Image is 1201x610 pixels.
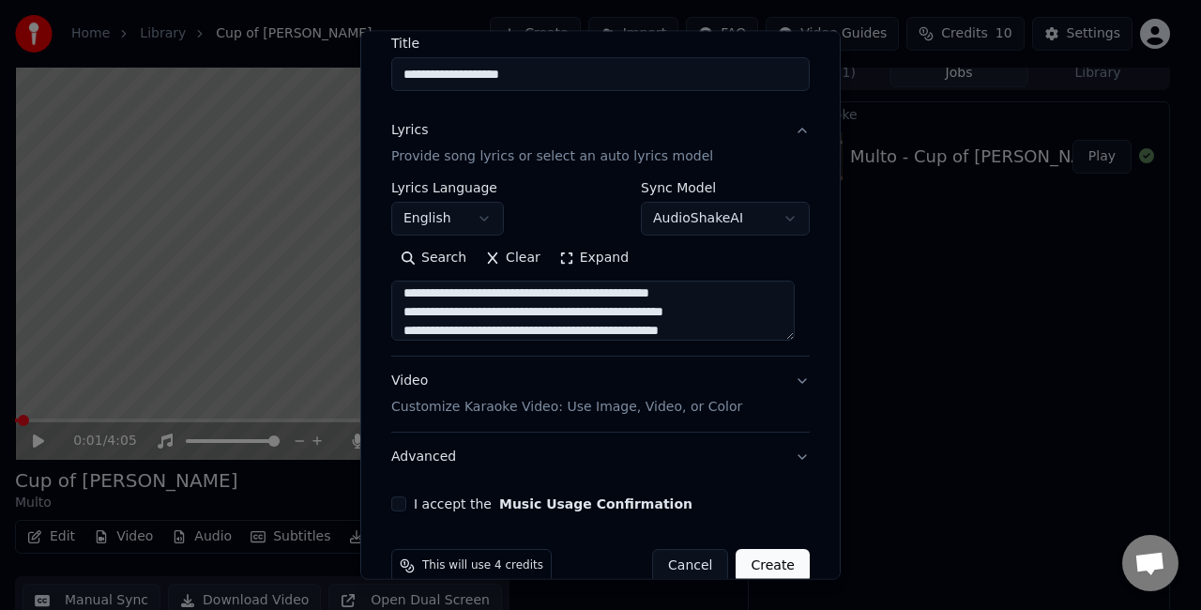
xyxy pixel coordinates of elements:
span: This will use 4 credits [422,558,543,573]
button: Search [391,243,476,273]
label: I accept the [414,497,692,511]
label: Title [391,38,810,51]
div: Video [391,372,742,417]
label: Sync Model [641,181,810,194]
button: LyricsProvide song lyrics or select an auto lyrics model [391,107,810,182]
button: I accept the [499,497,692,511]
button: Expand [550,243,638,273]
button: Create [736,549,810,583]
button: Advanced [391,433,810,481]
button: Clear [476,243,550,273]
div: Lyrics [391,122,428,141]
button: VideoCustomize Karaoke Video: Use Image, Video, or Color [391,357,810,432]
label: Lyrics Language [391,181,504,194]
p: Customize Karaoke Video: Use Image, Video, or Color [391,398,742,417]
p: Provide song lyrics or select an auto lyrics model [391,147,713,166]
button: Cancel [652,549,728,583]
div: LyricsProvide song lyrics or select an auto lyrics model [391,181,810,356]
